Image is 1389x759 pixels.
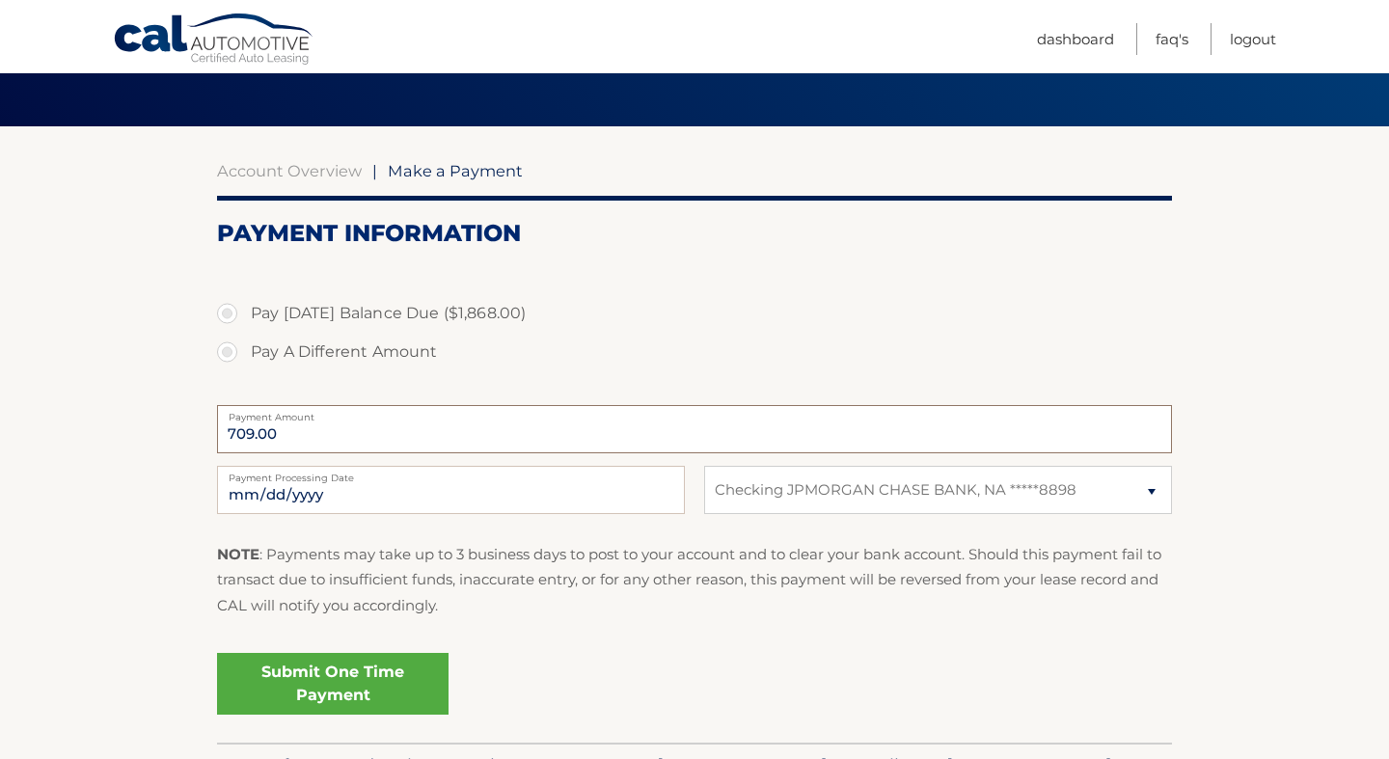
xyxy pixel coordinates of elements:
[217,405,1172,453] input: Payment Amount
[217,466,685,481] label: Payment Processing Date
[217,545,259,563] strong: NOTE
[217,219,1172,248] h2: Payment Information
[113,13,315,68] a: Cal Automotive
[1230,23,1276,55] a: Logout
[217,653,449,715] a: Submit One Time Payment
[1037,23,1114,55] a: Dashboard
[388,161,523,180] span: Make a Payment
[372,161,377,180] span: |
[217,405,1172,420] label: Payment Amount
[217,542,1172,618] p: : Payments may take up to 3 business days to post to your account and to clear your bank account....
[217,333,1172,371] label: Pay A Different Amount
[217,466,685,514] input: Payment Date
[217,294,1172,333] label: Pay [DATE] Balance Due ($1,868.00)
[1156,23,1188,55] a: FAQ's
[217,161,362,180] a: Account Overview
